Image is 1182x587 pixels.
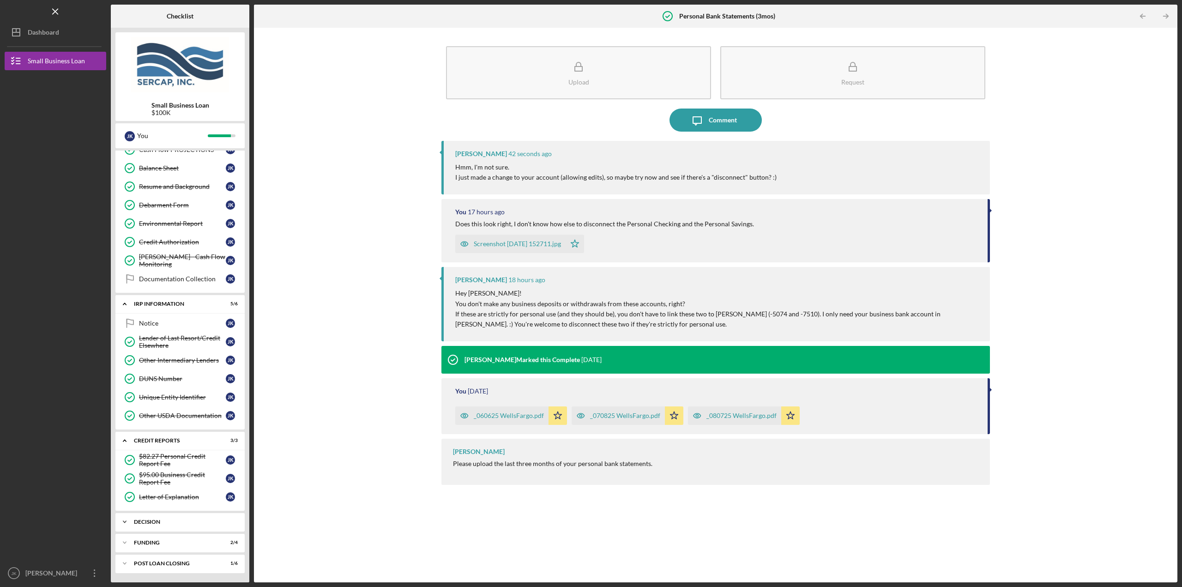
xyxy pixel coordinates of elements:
[508,150,552,157] time: 2025-09-04 12:47
[134,540,215,545] div: Funding
[139,320,226,327] div: Notice
[134,438,215,443] div: credit reports
[455,276,507,284] div: [PERSON_NAME]
[226,182,235,191] div: J K
[11,571,17,576] text: JK
[572,406,683,425] button: _070825 WellsFargo.pdf
[5,23,106,42] button: Dashboard
[134,301,215,307] div: IRP Information
[226,274,235,284] div: J K
[139,412,226,419] div: Other USDA Documentation
[120,270,240,288] a: Documentation CollectionJK
[120,451,240,469] a: $82.27 Personal Credit Report FeeJK
[120,406,240,425] a: Other USDA DocumentationJK
[120,469,240,488] a: $95.00 Business Credit Report FeeJK
[115,37,245,92] img: Product logo
[139,471,226,486] div: $95.00 Business Credit Report Fee
[226,411,235,420] div: J K
[120,251,240,270] a: [PERSON_NAME] - Cash Flow MonitoringJK
[5,52,106,70] a: Small Business Loan
[464,356,580,363] div: [PERSON_NAME] Marked this Complete
[139,164,226,172] div: Balance Sheet
[139,334,226,349] div: Lender of Last Resort/Credit Elsewhere
[221,438,238,443] div: 3 / 3
[28,52,85,73] div: Small Business Loan
[455,172,777,182] p: I just made a change to your account (allowing edits), so maybe try now and see if there's a "dis...
[137,128,208,144] div: You
[568,79,589,85] div: Upload
[120,388,240,406] a: Unique Entity IdentifierJK
[134,519,233,525] div: Decision
[139,393,226,401] div: Unique Entity Identifier
[455,208,466,216] div: You
[226,319,235,328] div: J K
[139,275,226,283] div: Documentation Collection
[455,406,567,425] button: _060625 WellsFargo.pdf
[688,406,800,425] button: _080725 WellsFargo.pdf
[120,351,240,369] a: Other Intermediary LendersJK
[453,448,505,455] div: [PERSON_NAME]
[120,314,240,333] a: NoticeJK
[139,375,226,382] div: DUNS Number
[139,238,226,246] div: Credit Authorization
[151,102,209,109] b: Small Business Loan
[508,276,545,284] time: 2025-09-03 19:14
[226,219,235,228] div: J K
[120,369,240,388] a: DUNS NumberJK
[706,412,777,419] div: _080725 WellsFargo.pdf
[139,357,226,364] div: Other Intermediary Lenders
[125,131,135,141] div: J K
[468,387,488,395] time: 2025-08-13 00:01
[226,356,235,365] div: J K
[226,237,235,247] div: J K
[151,109,209,116] div: $100K
[709,109,737,132] div: Comment
[226,393,235,402] div: J K
[139,253,226,268] div: [PERSON_NAME] - Cash Flow Monitoring
[590,412,660,419] div: _070825 WellsFargo.pdf
[453,460,652,467] div: Please upload the last three months of your personal bank statements.
[221,301,238,307] div: 5 / 6
[120,233,240,251] a: Credit AuthorizationJK
[841,79,864,85] div: Request
[139,201,226,209] div: Debarment Form
[120,333,240,351] a: Lender of Last Resort/Credit ElsewhereJK
[226,337,235,346] div: J K
[474,240,561,248] div: Screenshot [DATE] 152711.jpg
[455,235,584,253] button: Screenshot [DATE] 152711.jpg
[139,453,226,467] div: $82.27 Personal Credit Report Fee
[455,150,507,157] div: [PERSON_NAME]
[139,493,226,501] div: Letter of Explanation
[226,200,235,210] div: J K
[226,256,235,265] div: J K
[120,159,240,177] a: Balance SheetJK
[455,220,754,228] div: Does this look right, I don't know how else to disconnect the Personal Checking and the Personal ...
[120,214,240,233] a: Environmental ReportJK
[120,196,240,214] a: Debarment FormJK
[23,564,83,585] div: [PERSON_NAME]
[720,46,985,99] button: Request
[167,12,193,20] b: Checklist
[5,564,106,582] button: JK[PERSON_NAME]
[669,109,762,132] button: Comment
[139,220,226,227] div: Environmental Report
[468,208,505,216] time: 2025-09-03 19:27
[226,474,235,483] div: J K
[226,455,235,465] div: J K
[455,309,981,330] p: If these are strictly for personal use (and they should be), you don't have to link these two to ...
[455,162,777,172] p: Hmm, I'm not sure.
[134,561,215,566] div: POST LOAN CLOSING
[446,46,711,99] button: Upload
[226,374,235,383] div: J K
[221,540,238,545] div: 2 / 4
[139,183,226,190] div: Resume and Background
[28,23,59,44] div: Dashboard
[455,299,981,309] p: You don't make any business deposits or withdrawals from these accounts, right?
[120,177,240,196] a: Resume and BackgroundJK
[679,12,775,20] b: Personal Bank Statements (3mos)
[474,412,544,419] div: _060625 WellsFargo.pdf
[226,163,235,173] div: J K
[455,288,981,298] p: Hey [PERSON_NAME]!
[455,387,466,395] div: You
[581,356,602,363] time: 2025-08-13 13:26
